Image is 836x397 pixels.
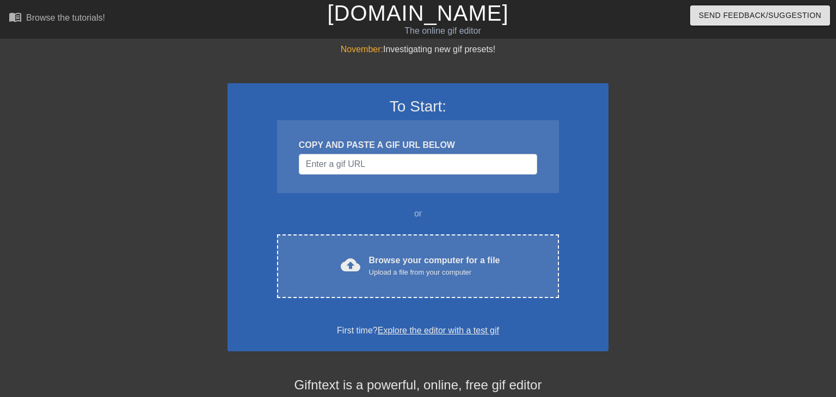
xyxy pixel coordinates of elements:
[299,139,537,152] div: COPY AND PASTE A GIF URL BELOW
[242,324,594,337] div: First time?
[369,267,500,278] div: Upload a file from your computer
[228,377,608,393] h4: Gifntext is a powerful, online, free gif editor
[9,10,105,27] a: Browse the tutorials!
[284,24,601,38] div: The online gif editor
[26,13,105,22] div: Browse the tutorials!
[699,9,821,22] span: Send Feedback/Suggestion
[341,45,383,54] span: November:
[228,43,608,56] div: Investigating new gif presets!
[256,207,580,220] div: or
[299,154,537,175] input: Username
[327,1,508,25] a: [DOMAIN_NAME]
[242,97,594,116] h3: To Start:
[690,5,830,26] button: Send Feedback/Suggestion
[9,10,22,23] span: menu_book
[341,255,360,275] span: cloud_upload
[369,254,500,278] div: Browse your computer for a file
[378,326,499,335] a: Explore the editor with a test gif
